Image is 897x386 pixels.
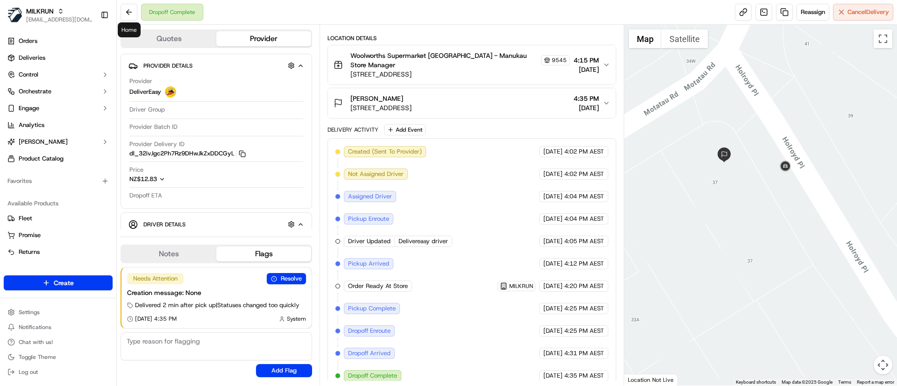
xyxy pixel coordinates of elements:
a: Product Catalog [4,151,113,166]
div: Home [118,22,141,37]
span: Control [19,70,38,79]
span: Settings [19,309,40,316]
span: [DATE] [543,304,562,313]
span: DeliverEasy [129,88,161,96]
span: [STREET_ADDRESS] [350,103,412,112]
button: [PERSON_NAME][STREET_ADDRESS]4:35 PM[DATE] [328,88,615,118]
span: Driver Group [129,105,165,114]
span: [DATE] [543,170,562,178]
img: Google [626,373,657,386]
span: Returns [19,248,40,256]
span: Woolworths Supermarket [GEOGRAPHIC_DATA] - Manukau Store Manager [350,51,539,70]
button: Toggle Theme [4,351,113,364]
span: Provider Batch ID [129,123,178,131]
span: [DATE] 4:35 PM [135,315,177,323]
a: Promise [7,231,109,239]
button: Keyboard shortcuts [736,379,776,386]
span: 9545 [552,56,567,64]
span: Deliveries [19,54,45,62]
span: NZ$12.83 [129,175,157,183]
span: Price [129,166,143,174]
span: Provider Delivery ID [129,140,185,148]
span: Delivered 2 min after pick up | Statuses changed too quickly [135,301,299,309]
span: [PERSON_NAME] [19,138,68,146]
span: [DATE] [543,192,562,201]
div: Location Not Live [624,374,678,386]
span: 4:25 PM AEST [564,327,604,335]
a: Deliveries [4,50,113,65]
span: 4:35 PM AEST [564,372,604,380]
span: [EMAIL_ADDRESS][DOMAIN_NAME] [26,16,93,23]
span: Dropoff Enroute [348,327,391,335]
button: Engage [4,101,113,116]
span: Pickup Enroute [348,215,389,223]
span: [DATE] [543,349,562,358]
a: Orders [4,34,113,49]
span: 4:02 PM AEST [564,147,604,156]
span: 4:04 PM AEST [564,192,604,201]
a: Terms (opens in new tab) [838,379,851,385]
span: Cancel Delivery [847,8,889,16]
span: Engage [19,104,39,112]
span: [DATE] [543,282,562,290]
span: MILKRUN [509,282,533,290]
img: MILKRUN [7,7,22,22]
div: Creation message: None [127,288,306,297]
button: Create [4,275,113,290]
button: Fleet [4,211,113,226]
button: Notifications [4,321,113,334]
button: Woolworths Supermarket [GEOGRAPHIC_DATA] - Manukau Store Manager9545[STREET_ADDRESS]4:15 PM[DATE] [328,45,615,84]
span: Driver Details [143,221,185,228]
span: 4:25 PM AEST [564,304,604,313]
span: Product Catalog [19,154,64,163]
div: Favorites [4,174,113,189]
span: 4:35 PM [574,94,599,103]
span: Dropoff Complete [348,372,397,380]
button: MILKRUNMILKRUN[EMAIL_ADDRESS][DOMAIN_NAME] [4,4,97,26]
div: Available Products [4,196,113,211]
span: [PERSON_NAME] [350,94,403,103]
a: Fleet [7,214,109,223]
button: Show satellite imagery [662,29,708,48]
div: Location Details [327,35,616,42]
span: 4:04 PM AEST [564,215,604,223]
span: Driver Updated [348,237,391,246]
span: Fleet [19,214,32,223]
button: CancelDelivery [833,4,893,21]
span: Dropoff ETA [129,191,162,200]
button: Orchestrate [4,84,113,99]
div: Delivery Activity [327,126,378,133]
span: 4:02 PM AEST [564,170,604,178]
span: Orders [19,37,37,45]
span: Notifications [19,323,51,331]
button: Toggle fullscreen view [874,29,892,48]
span: Orchestrate [19,87,51,96]
button: Control [4,67,113,82]
img: delivereasy_logo.png [165,86,176,98]
button: MILKRUN [26,7,54,16]
span: [DATE] [543,372,562,380]
span: Provider Details [143,62,192,70]
span: 4:31 PM AEST [564,349,604,358]
span: Map data ©2025 Google [782,379,833,385]
span: Created (Sent To Provider) [348,147,422,156]
button: Quotes [121,31,216,46]
span: [DATE] [543,260,562,268]
span: Toggle Theme [19,353,56,361]
span: [STREET_ADDRESS] [350,70,570,79]
span: Reassign [801,8,825,16]
span: Delivereasy driver [399,237,448,246]
span: Provider [129,77,152,85]
button: Provider [216,31,311,46]
span: Dropoff Arrived [348,349,391,358]
button: Promise [4,228,113,243]
button: [PERSON_NAME] [4,134,113,149]
span: [DATE] [543,327,562,335]
button: Chat with us! [4,336,113,349]
span: [DATE] [543,237,562,246]
a: Report a map error [857,379,894,385]
button: Driver Details [128,217,304,232]
span: Pickup Complete [348,304,396,313]
a: Returns [7,248,109,256]
button: Returns [4,245,113,260]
